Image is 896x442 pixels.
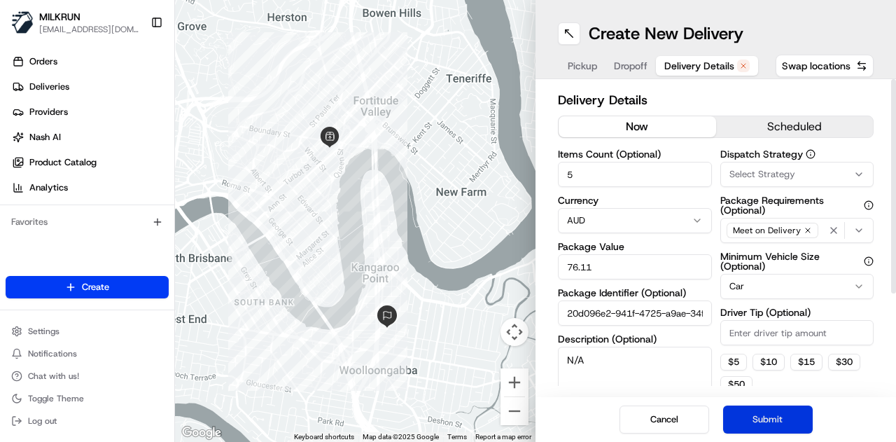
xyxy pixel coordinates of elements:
[6,411,169,431] button: Log out
[447,433,467,441] a: Terms (opens in new tab)
[29,131,61,144] span: Nash AI
[6,276,169,298] button: Create
[6,101,174,123] a: Providers
[28,415,57,427] span: Log out
[864,200,874,210] button: Package Requirements (Optional)
[6,76,174,98] a: Deliveries
[6,126,174,149] a: Nash AI
[6,344,169,364] button: Notifications
[6,366,169,386] button: Chat with us!
[720,149,874,159] label: Dispatch Strategy
[363,433,439,441] span: Map data ©2025 Google
[558,242,712,251] label: Package Value
[720,195,874,215] label: Package Requirements (Optional)
[29,81,69,93] span: Deliveries
[6,177,174,199] a: Analytics
[619,406,709,434] button: Cancel
[782,59,850,73] span: Swap locations
[720,376,752,393] button: $50
[720,354,747,371] button: $5
[558,149,712,159] label: Items Count (Optional)
[6,389,169,408] button: Toggle Theme
[720,320,874,345] input: Enter driver tip amount
[558,254,712,279] input: Enter package value
[500,397,528,425] button: Zoom out
[559,116,716,137] button: now
[806,149,815,159] button: Dispatch Strategy
[500,368,528,396] button: Zoom in
[790,354,822,371] button: $15
[29,106,68,118] span: Providers
[558,347,712,425] textarea: N/A
[729,168,795,181] span: Select Strategy
[6,6,145,39] button: MILKRUNMILKRUN[EMAIL_ADDRESS][DOMAIN_NAME]
[6,322,169,341] button: Settings
[6,151,174,174] a: Product Catalog
[558,195,712,205] label: Currency
[589,22,743,45] h1: Create New Delivery
[28,326,59,337] span: Settings
[558,288,712,298] label: Package Identifier (Optional)
[6,211,169,233] div: Favorites
[558,301,712,326] input: Enter package identifier
[29,55,57,68] span: Orders
[558,334,712,344] label: Description (Optional)
[558,90,874,110] h2: Delivery Details
[614,59,647,73] span: Dropoff
[720,162,874,187] button: Select Strategy
[6,50,174,73] a: Orders
[723,406,813,434] button: Submit
[716,116,874,137] button: scheduled
[82,281,109,293] span: Create
[720,218,874,243] button: Meet on Delivery
[28,393,84,404] span: Toggle Theme
[29,156,97,169] span: Product Catalog
[664,59,734,73] span: Delivery Details
[28,371,79,382] span: Chat with us!
[29,181,68,194] span: Analytics
[720,308,874,317] label: Driver Tip (Optional)
[720,251,874,271] label: Minimum Vehicle Size (Optional)
[752,354,785,371] button: $10
[39,10,80,24] button: MILKRUN
[28,348,77,359] span: Notifications
[733,225,801,236] span: Meet on Delivery
[558,162,712,187] input: Enter number of items
[500,318,528,346] button: Map camera controls
[568,59,597,73] span: Pickup
[776,55,874,77] button: Swap locations
[178,424,225,442] a: Open this area in Google Maps (opens a new window)
[864,256,874,266] button: Minimum Vehicle Size (Optional)
[178,424,225,442] img: Google
[11,11,34,34] img: MILKRUN
[475,433,531,441] a: Report a map error
[39,24,139,35] button: [EMAIL_ADDRESS][DOMAIN_NAME]
[294,432,354,442] button: Keyboard shortcuts
[828,354,860,371] button: $30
